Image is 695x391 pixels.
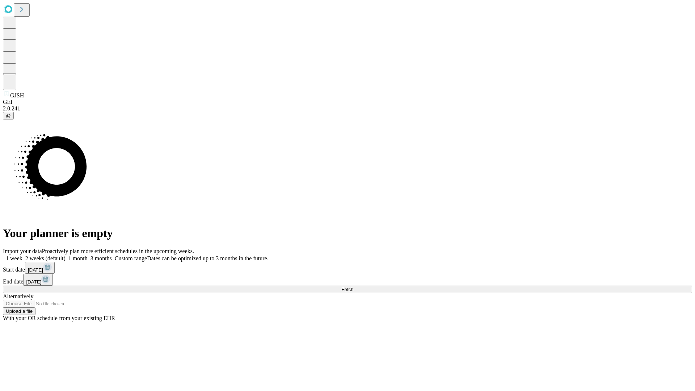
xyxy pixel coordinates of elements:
span: [DATE] [26,279,41,285]
span: Proactively plan more efficient schedules in the upcoming weeks. [42,248,194,254]
span: With your OR schedule from your existing EHR [3,315,115,321]
div: 2.0.241 [3,105,692,112]
button: Fetch [3,286,692,293]
h1: Your planner is empty [3,227,692,240]
button: @ [3,112,14,119]
span: 2 weeks (default) [25,255,66,261]
div: Start date [3,262,692,274]
div: End date [3,274,692,286]
span: Custom range [115,255,147,261]
span: @ [6,113,11,118]
span: 3 months [90,255,112,261]
button: Upload a file [3,307,35,315]
span: 1 week [6,255,22,261]
span: 1 month [68,255,88,261]
span: Alternatively [3,293,33,299]
span: Dates can be optimized up to 3 months in the future. [147,255,268,261]
button: [DATE] [23,274,53,286]
span: GJSH [10,92,24,98]
span: Import your data [3,248,42,254]
span: Fetch [341,287,353,292]
button: [DATE] [25,262,55,274]
span: [DATE] [28,267,43,273]
div: GEI [3,99,692,105]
